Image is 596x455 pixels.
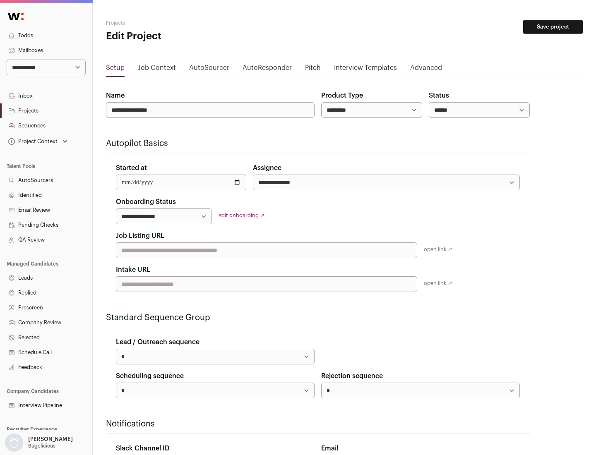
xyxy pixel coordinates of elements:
[3,8,28,25] img: Wellfound
[106,63,125,76] a: Setup
[106,30,265,43] h1: Edit Project
[106,312,530,323] h2: Standard Sequence Group
[410,63,442,76] a: Advanced
[523,20,583,34] button: Save project
[334,63,397,76] a: Interview Templates
[243,63,292,76] a: AutoResponder
[116,443,169,453] label: Slack Channel ID
[189,63,229,76] a: AutoSourcer
[7,136,69,147] button: Open dropdown
[253,163,281,173] label: Assignee
[28,436,73,443] p: [PERSON_NAME]
[5,433,23,452] img: nopic.png
[116,197,176,207] label: Onboarding Status
[219,213,264,218] a: edit onboarding ↗
[7,138,58,145] div: Project Context
[429,91,449,101] label: Status
[321,443,520,453] div: Email
[106,138,530,149] h2: Autopilot Basics
[106,91,125,101] label: Name
[116,231,164,241] label: Job Listing URL
[28,443,55,449] p: Bagelicious
[321,371,383,381] label: Rejection sequence
[106,20,265,26] h2: Projects
[116,163,147,173] label: Started at
[116,371,184,381] label: Scheduling sequence
[321,91,363,101] label: Product Type
[106,418,530,430] h2: Notifications
[305,63,321,76] a: Pitch
[116,265,150,275] label: Intake URL
[116,337,199,347] label: Lead / Outreach sequence
[3,433,74,452] button: Open dropdown
[138,63,176,76] a: Job Context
